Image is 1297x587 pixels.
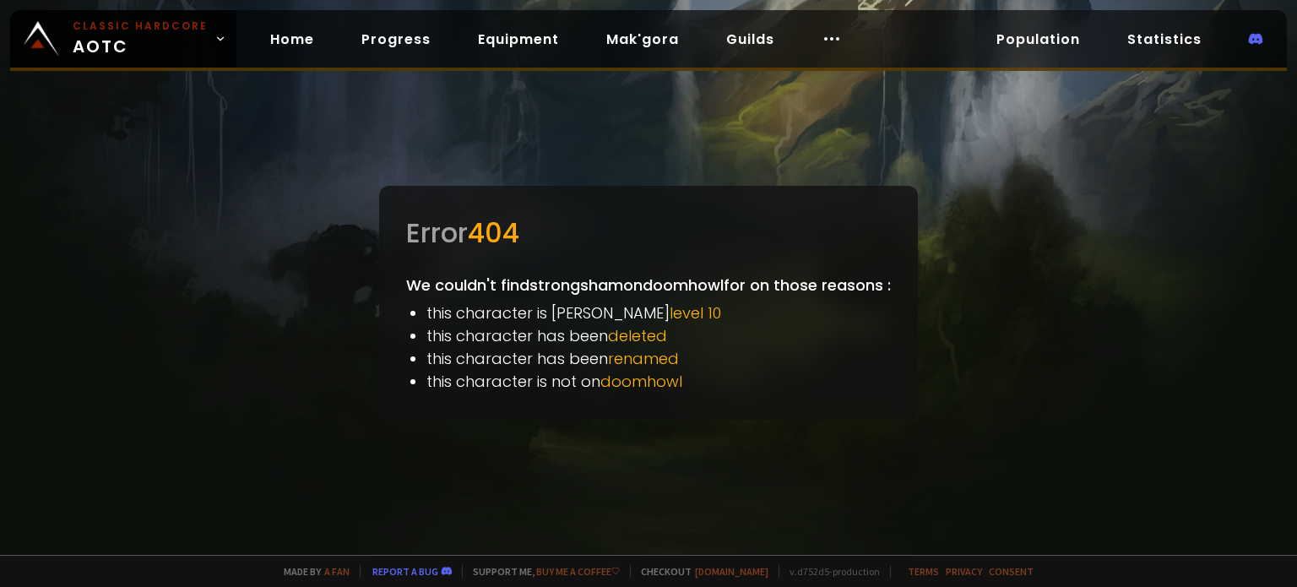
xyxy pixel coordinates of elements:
[713,22,788,57] a: Guilds
[695,565,768,578] a: [DOMAIN_NAME]
[372,565,438,578] a: Report a bug
[608,325,667,346] span: deleted
[379,186,918,420] div: We couldn't find strongsham on doomhowl for on those reasons :
[274,565,350,578] span: Made by
[324,565,350,578] a: a fan
[600,371,682,392] span: doomhowl
[73,19,208,34] small: Classic Hardcore
[779,565,880,578] span: v. d752d5 - production
[406,213,891,253] div: Error
[908,565,939,578] a: Terms
[468,214,519,252] span: 404
[462,565,620,578] span: Support me,
[630,565,768,578] span: Checkout
[464,22,573,57] a: Equipment
[670,302,721,323] span: level 10
[983,22,1093,57] a: Population
[257,22,328,57] a: Home
[536,565,620,578] a: Buy me a coffee
[10,10,236,68] a: Classic HardcoreAOTC
[426,302,891,324] li: this character is [PERSON_NAME]
[348,22,444,57] a: Progress
[426,324,891,347] li: this character has been
[73,19,208,59] span: AOTC
[989,565,1034,578] a: Consent
[1114,22,1215,57] a: Statistics
[426,347,891,370] li: this character has been
[946,565,982,578] a: Privacy
[593,22,692,57] a: Mak'gora
[608,348,679,369] span: renamed
[426,370,891,393] li: this character is not on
